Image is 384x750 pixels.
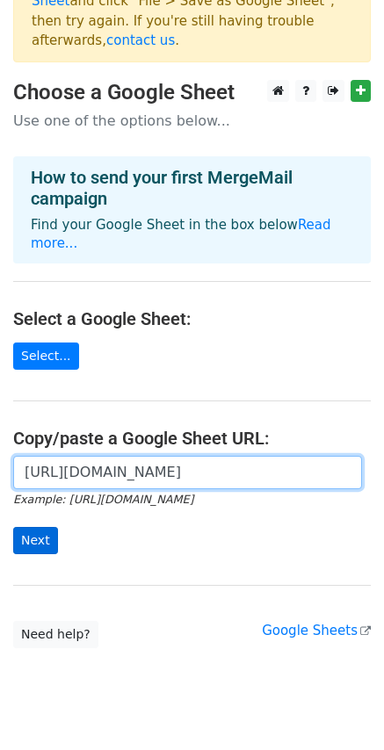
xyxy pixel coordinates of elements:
[13,493,193,506] small: Example: [URL][DOMAIN_NAME]
[106,32,175,48] a: contact us
[31,217,331,251] a: Read more...
[13,343,79,370] a: Select...
[13,428,371,449] h4: Copy/paste a Google Sheet URL:
[13,308,371,329] h4: Select a Google Sheet:
[13,112,371,130] p: Use one of the options below...
[13,456,362,489] input: Paste your Google Sheet URL here
[31,216,353,253] p: Find your Google Sheet in the box below
[13,80,371,105] h3: Choose a Google Sheet
[31,167,353,209] h4: How to send your first MergeMail campaign
[13,527,58,554] input: Next
[296,666,384,750] iframe: Chat Widget
[296,666,384,750] div: Chatwidget
[13,621,98,648] a: Need help?
[262,623,371,638] a: Google Sheets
